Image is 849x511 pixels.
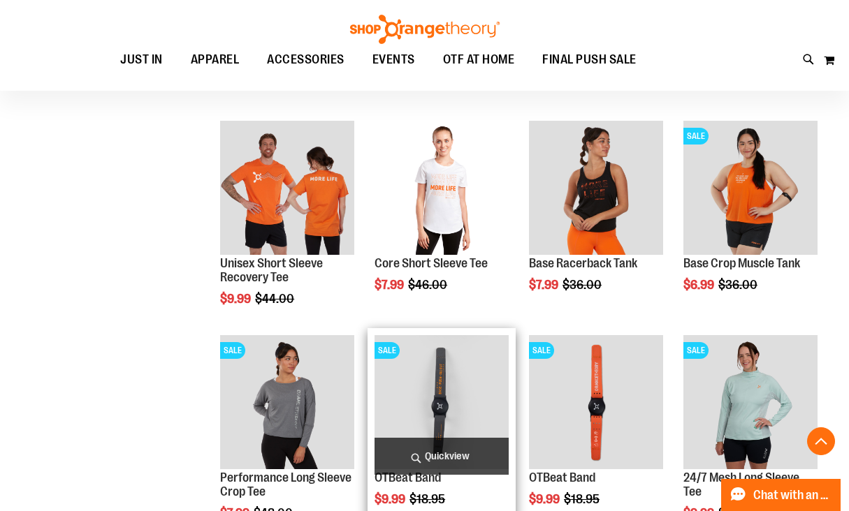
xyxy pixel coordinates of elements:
a: OTF AT HOME [429,44,529,76]
a: Performance Long Sleeve Crop Tee [220,471,351,498]
a: Product image for Core Short Sleeve Tee [375,121,509,257]
a: JUST IN [106,44,177,76]
span: $46.00 [408,278,449,292]
span: OTF AT HOME [443,44,515,75]
span: SALE [375,342,400,359]
span: APPAREL [191,44,240,75]
img: Product image for Core Short Sleeve Tee [375,121,509,255]
span: $6.99 [683,278,716,292]
button: Chat with an Expert [721,479,841,511]
div: product [213,114,361,341]
span: SALE [529,342,554,359]
a: OTBeat BandSALE [529,335,663,471]
a: EVENTS [358,44,429,76]
a: Unisex Short Sleeve Recovery Tee [220,256,323,284]
img: Product image for Base Racerback Tank [529,121,663,255]
a: Product image for Base Crop Muscle TankSALE [683,121,818,257]
img: OTBeat Band [529,335,663,469]
span: $18.95 [564,492,602,506]
div: product [676,114,825,327]
span: SALE [220,342,245,359]
a: 24/7 Mesh Long Sleeve Tee [683,471,799,498]
a: Quickview [375,438,509,475]
span: $9.99 [220,292,253,306]
span: $36.00 [563,278,604,292]
img: 24/7 Mesh Long Sleeve Tee [683,335,818,469]
span: $18.95 [409,492,447,506]
span: JUST IN [120,44,163,75]
div: product [522,114,670,327]
a: OTBeat BandSALE [375,335,509,471]
span: FINAL PUSH SALE [542,44,637,75]
a: Product image for Base Racerback Tank [529,121,663,257]
a: OTBeat Band [529,471,595,484]
a: 24/7 Mesh Long Sleeve TeeSALE [683,335,818,471]
span: $36.00 [718,278,760,292]
a: OTBeat Band [375,471,441,484]
span: $44.00 [255,292,296,306]
span: ACCESSORIES [267,44,344,75]
a: APPAREL [177,44,254,76]
a: Base Crop Muscle Tank [683,256,800,270]
span: EVENTS [372,44,415,75]
div: product [368,114,516,327]
a: ACCESSORIES [253,44,358,76]
img: Product image for Performance Long Sleeve Crop Tee [220,335,354,469]
span: $9.99 [529,492,562,506]
span: $7.99 [529,278,560,292]
span: SALE [683,128,709,145]
span: SALE [683,342,709,359]
img: Product image for Unisex Short Sleeve Recovery Tee [220,121,354,255]
span: Chat with an Expert [753,489,832,502]
img: Shop Orangetheory [348,15,502,44]
a: Base Racerback Tank [529,256,637,270]
img: OTBeat Band [375,335,509,469]
span: $9.99 [375,492,407,506]
button: Back To Top [807,427,835,455]
a: Core Short Sleeve Tee [375,256,488,270]
span: $7.99 [375,278,406,292]
a: FINAL PUSH SALE [528,44,651,75]
a: Product image for Unisex Short Sleeve Recovery Tee [220,121,354,257]
img: Product image for Base Crop Muscle Tank [683,121,818,255]
a: Product image for Performance Long Sleeve Crop TeeSALE [220,335,354,471]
